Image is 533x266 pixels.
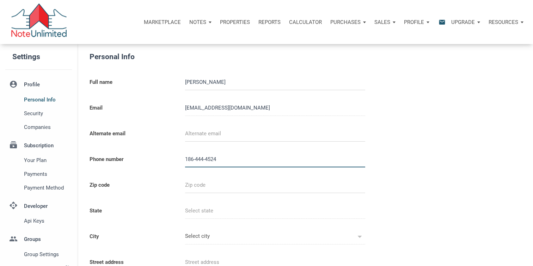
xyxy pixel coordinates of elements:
[24,250,69,259] span: Group Settings
[84,173,179,198] label: Zip code
[185,177,365,193] input: Zip code
[5,106,72,120] a: Security
[451,19,475,25] p: Upgrade
[374,19,390,25] p: Sales
[5,181,72,195] a: Payment Method
[144,19,181,25] p: Marketplace
[433,12,447,33] button: email
[5,214,72,228] a: Api keys
[285,12,326,33] a: Calculator
[24,170,69,178] span: Payments
[258,19,281,25] p: Reports
[24,109,69,118] span: Security
[84,95,179,121] label: Email
[216,12,254,33] a: Properties
[11,4,67,41] img: NoteUnlimited
[404,19,424,25] p: Profile
[12,49,77,64] h5: Settings
[400,12,434,33] button: Profile
[5,93,72,106] a: Personal Info
[326,12,370,33] button: Purchases
[24,217,69,225] span: Api keys
[254,12,285,33] button: Reports
[185,203,365,219] input: Select state
[185,12,216,33] button: Notes
[24,184,69,192] span: Payment Method
[5,120,72,134] a: Companies
[370,12,400,33] button: Sales
[84,70,179,95] label: Full name
[484,12,528,33] button: Resources
[24,123,69,131] span: Companies
[5,247,72,261] a: Group Settings
[84,121,179,147] label: Alternate email
[24,95,69,104] span: Personal Info
[489,19,518,25] p: Resources
[289,19,322,25] p: Calculator
[185,100,365,116] input: Email
[220,19,250,25] p: Properties
[438,18,446,26] i: email
[5,153,72,167] a: Your plan
[24,156,69,165] span: Your plan
[185,74,365,90] input: Full name
[84,224,179,250] label: City
[84,147,179,173] label: Phone number
[330,19,361,25] p: Purchases
[447,12,484,33] button: Upgrade
[84,198,179,224] label: State
[90,51,403,63] h5: Personal Info
[185,126,365,142] input: Alternate email
[140,12,185,33] button: Marketplace
[5,167,72,181] a: Payments
[185,151,365,167] input: Phone number
[189,19,206,25] p: Notes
